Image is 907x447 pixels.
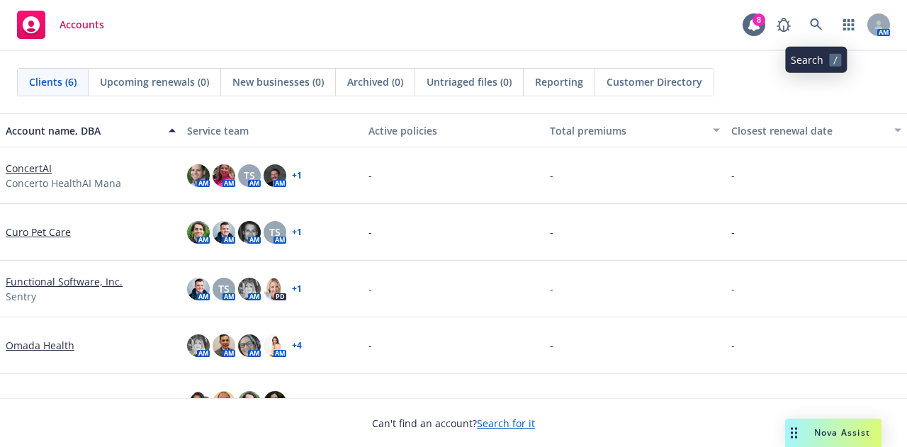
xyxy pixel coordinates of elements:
a: + 1 [292,228,302,237]
a: Curo Pet Care [6,225,71,239]
button: Service team [181,113,363,147]
span: TS [244,168,255,183]
img: photo [213,164,235,187]
img: photo [187,334,210,357]
span: Untriaged files (0) [427,74,512,89]
img: photo [264,164,286,187]
span: - [731,168,735,183]
div: Service team [187,123,357,138]
span: TS [269,225,281,239]
img: photo [187,391,210,414]
a: Omada Health [6,338,74,353]
span: Nova Assist [814,426,870,438]
img: photo [238,221,261,244]
div: Account name, DBA [6,123,160,138]
a: Report a Bug [770,11,798,39]
a: Functional Software, Inc. [6,274,123,289]
span: Sentry [6,289,36,304]
img: photo [213,334,235,357]
img: photo [264,278,286,300]
button: Nova Assist [785,419,881,447]
a: Shield AI [6,395,47,409]
div: Total premiums [550,123,704,138]
span: - [550,395,553,409]
span: Upcoming renewals (0) [100,74,209,89]
div: 8 [753,13,765,26]
span: - [368,225,372,239]
a: + 1 [292,171,302,180]
span: Reporting [535,74,583,89]
a: + 1 [292,285,302,293]
img: photo [187,221,210,244]
span: - [731,281,735,296]
a: ConcertAI [6,161,52,176]
span: - [368,395,372,409]
div: Closest renewal date [731,123,886,138]
a: Search for it [477,417,535,430]
span: - [731,225,735,239]
a: Search [802,11,830,39]
img: photo [213,221,235,244]
img: photo [264,391,286,414]
span: - [368,281,372,296]
span: - [731,395,735,409]
span: Clients (6) [29,74,77,89]
button: Closest renewal date [726,113,907,147]
span: Customer Directory [607,74,702,89]
img: photo [238,391,261,414]
img: photo [238,278,261,300]
button: Total premiums [544,113,726,147]
button: Active policies [363,113,544,147]
a: Accounts [11,5,110,45]
span: - [550,225,553,239]
span: - [550,281,553,296]
img: photo [238,334,261,357]
span: TS [218,281,230,296]
div: Active policies [368,123,539,138]
img: photo [187,164,210,187]
span: Concerto HealthAI Mana [6,176,121,191]
span: - [550,338,553,353]
a: + 4 [292,341,302,350]
span: - [368,168,372,183]
span: New businesses (0) [232,74,324,89]
span: Archived (0) [347,74,403,89]
span: Can't find an account? [372,416,535,431]
img: photo [187,278,210,300]
a: Switch app [835,11,863,39]
span: - [550,168,553,183]
div: Drag to move [785,419,803,447]
img: photo [264,334,286,357]
span: Accounts [60,19,104,30]
span: - [731,338,735,353]
a: + 6 [292,398,302,407]
span: - [368,338,372,353]
img: photo [213,391,235,414]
